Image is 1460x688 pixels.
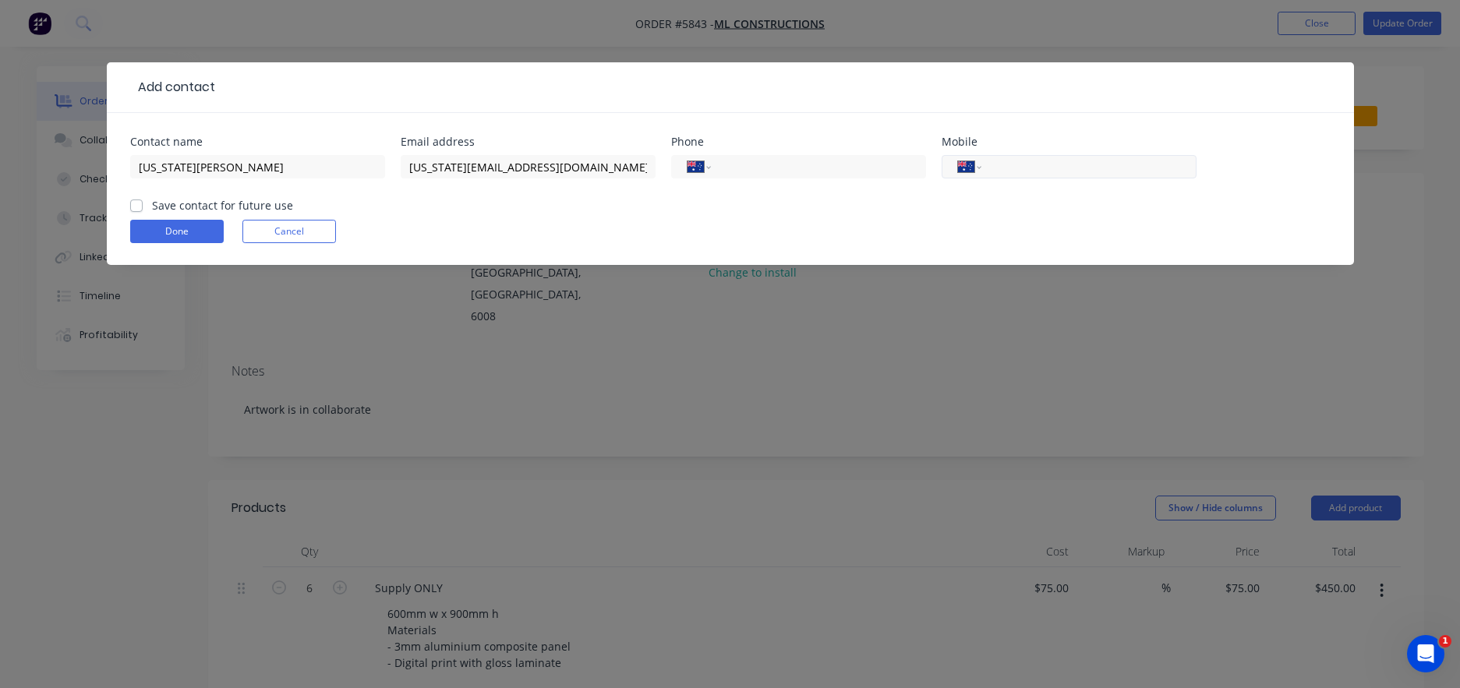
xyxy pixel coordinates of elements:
[401,136,656,147] div: Email address
[242,220,336,243] button: Cancel
[1407,635,1444,672] iframe: Intercom live chat
[130,78,215,97] div: Add contact
[130,136,385,147] div: Contact name
[152,197,293,213] label: Save contact for future use
[942,136,1197,147] div: Mobile
[671,136,926,147] div: Phone
[1439,635,1451,647] span: 1
[130,220,224,243] button: Done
